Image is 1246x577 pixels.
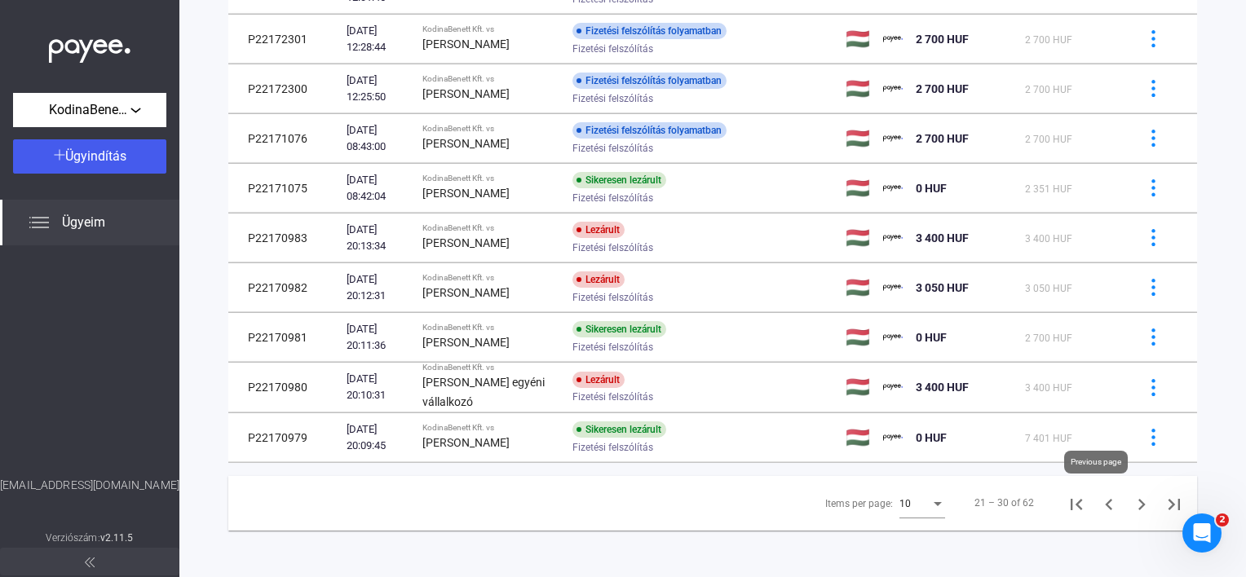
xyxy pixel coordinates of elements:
[1025,283,1072,294] span: 3 050 HUF
[839,263,877,312] td: 🇭🇺
[228,214,340,262] td: P22170983
[347,371,409,403] div: [DATE] 20:10:31
[228,164,340,213] td: P22171075
[422,87,510,100] strong: [PERSON_NAME]
[974,493,1034,513] div: 21 – 30 of 62
[572,23,727,39] div: Fizetési felszólítás folyamatban
[1182,513,1222,553] iframe: Intercom live chat
[839,413,877,462] td: 🇭🇺
[1136,72,1170,106] button: more-blue
[228,313,340,362] td: P22170981
[1125,487,1158,519] button: Next page
[49,100,130,120] span: KodinaBenett Kft.
[1136,22,1170,56] button: more-blue
[347,222,409,254] div: [DATE] 20:13:34
[572,39,653,59] span: Fizetési felszólítás
[572,89,653,108] span: Fizetési felszólítás
[228,15,340,64] td: P22172301
[1025,233,1072,244] span: 3 400 HUF
[883,377,903,397] img: payee-logo
[839,214,877,262] td: 🇭🇺
[422,323,559,333] div: KodinaBenett Kft. vs
[572,421,666,438] div: Sikeresen lezárult
[347,172,409,205] div: [DATE] 08:42:04
[916,381,969,394] span: 3 400 HUF
[1025,34,1072,46] span: 2 700 HUF
[1158,487,1191,519] button: Last page
[1025,333,1072,344] span: 2 700 HUF
[347,73,409,105] div: [DATE] 12:25:50
[1136,370,1170,404] button: more-blue
[916,132,969,145] span: 2 700 HUF
[572,372,625,388] div: Lezárult
[347,23,409,55] div: [DATE] 12:28:44
[228,114,340,163] td: P22171076
[422,223,559,233] div: KodinaBenett Kft. vs
[839,363,877,412] td: 🇭🇺
[839,114,877,163] td: 🇭🇺
[347,421,409,454] div: [DATE] 20:09:45
[883,29,903,49] img: payee-logo
[1136,320,1170,355] button: more-blue
[422,363,559,372] div: KodinaBenett Kft. vs
[13,139,166,174] button: Ügyindítás
[883,178,903,198] img: payee-logo
[228,263,340,312] td: P22170982
[916,182,947,195] span: 0 HUF
[1025,183,1072,195] span: 2 351 HUF
[1136,271,1170,305] button: more-blue
[839,64,877,113] td: 🇭🇺
[916,431,947,444] span: 0 HUF
[1145,229,1162,246] img: more-blue
[572,387,653,407] span: Fizetési felszólítás
[1136,421,1170,455] button: more-blue
[1025,84,1072,95] span: 2 700 HUF
[825,494,893,513] div: Items per page:
[1093,487,1125,519] button: Previous page
[572,288,653,307] span: Fizetési felszólítás
[228,64,340,113] td: P22172300
[422,236,510,249] strong: [PERSON_NAME]
[1145,80,1162,97] img: more-blue
[1064,451,1128,473] div: Previous page
[347,122,409,155] div: [DATE] 08:43:00
[572,238,653,258] span: Fizetési felszólítás
[839,164,877,213] td: 🇭🇺
[1025,433,1072,444] span: 7 401 HUF
[572,188,653,208] span: Fizetési felszólítás
[422,423,559,433] div: KodinaBenett Kft. vs
[899,498,911,509] span: 10
[422,37,510,51] strong: [PERSON_NAME]
[100,532,134,544] strong: v2.11.5
[572,222,625,238] div: Lezárult
[883,228,903,248] img: payee-logo
[1145,429,1162,446] img: more-blue
[228,413,340,462] td: P22170979
[572,172,666,188] div: Sikeresen lezárult
[916,82,969,95] span: 2 700 HUF
[62,213,105,232] span: Ügyeim
[29,213,49,232] img: list.svg
[1060,487,1093,519] button: First page
[1145,130,1162,147] img: more-blue
[1145,328,1162,346] img: more-blue
[916,331,947,344] span: 0 HUF
[65,148,126,164] span: Ügyindítás
[54,149,65,161] img: plus-white.svg
[85,557,95,567] img: arrow-double-left-grey.svg
[572,271,625,288] div: Lezárult
[347,321,409,354] div: [DATE] 20:11:36
[422,187,510,200] strong: [PERSON_NAME]
[572,438,653,457] span: Fizetési felszólítás
[422,137,510,150] strong: [PERSON_NAME]
[422,336,510,349] strong: [PERSON_NAME]
[422,24,559,34] div: KodinaBenett Kft. vs
[422,286,510,299] strong: [PERSON_NAME]
[1025,382,1072,394] span: 3 400 HUF
[883,79,903,99] img: payee-logo
[1145,379,1162,396] img: more-blue
[572,73,727,89] div: Fizetési felszólítás folyamatban
[422,124,559,134] div: KodinaBenett Kft. vs
[572,337,653,357] span: Fizetési felszólítás
[916,231,969,244] span: 3 400 HUF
